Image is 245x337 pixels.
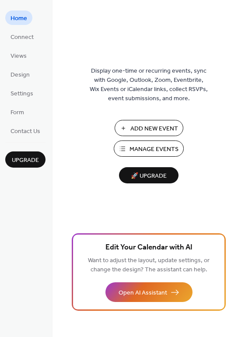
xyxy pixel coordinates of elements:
[10,89,33,98] span: Settings
[10,33,34,42] span: Connect
[5,48,32,63] a: Views
[5,151,45,168] button: Upgrade
[5,86,38,100] a: Settings
[10,70,30,80] span: Design
[5,29,39,44] a: Connect
[105,242,192,254] span: Edit Your Calendar with AI
[5,11,32,25] a: Home
[119,167,178,183] button: 🚀 Upgrade
[5,105,29,119] a: Form
[10,14,27,23] span: Home
[130,124,178,133] span: Add New Event
[124,170,173,182] span: 🚀 Upgrade
[10,52,27,61] span: Views
[115,120,183,136] button: Add New Event
[10,108,24,117] span: Form
[129,145,178,154] span: Manage Events
[90,67,208,103] span: Display one-time or recurring events, sync with Google, Outlook, Zoom, Eventbrite, Wix Events or ...
[114,140,184,157] button: Manage Events
[119,288,167,298] span: Open AI Assistant
[5,123,45,138] a: Contact Us
[5,67,35,81] a: Design
[12,156,39,165] span: Upgrade
[105,282,192,302] button: Open AI Assistant
[10,127,40,136] span: Contact Us
[88,255,210,276] span: Want to adjust the layout, update settings, or change the design? The assistant can help.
